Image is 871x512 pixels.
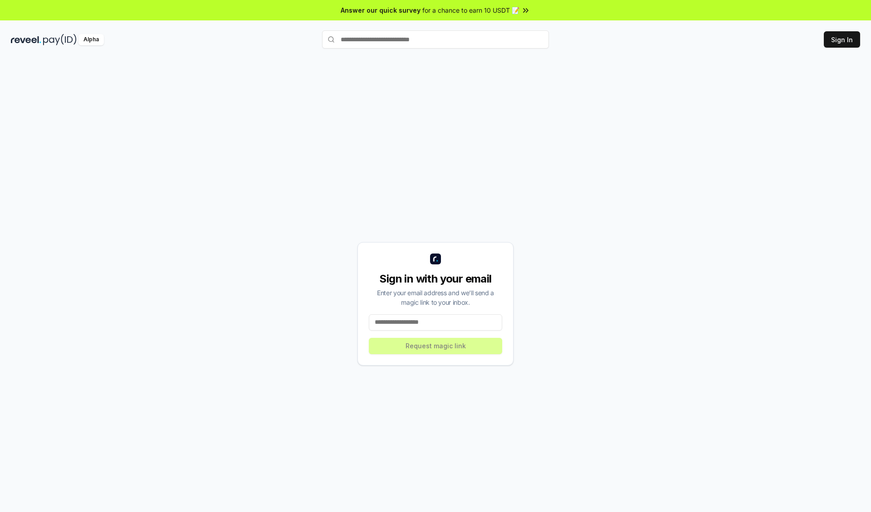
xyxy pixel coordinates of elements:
div: Alpha [78,34,104,45]
img: pay_id [43,34,77,45]
div: Sign in with your email [369,272,502,286]
img: reveel_dark [11,34,41,45]
span: for a chance to earn 10 USDT 📝 [422,5,519,15]
button: Sign In [824,31,860,48]
div: Enter your email address and we’ll send a magic link to your inbox. [369,288,502,307]
span: Answer our quick survey [341,5,421,15]
img: logo_small [430,254,441,264]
